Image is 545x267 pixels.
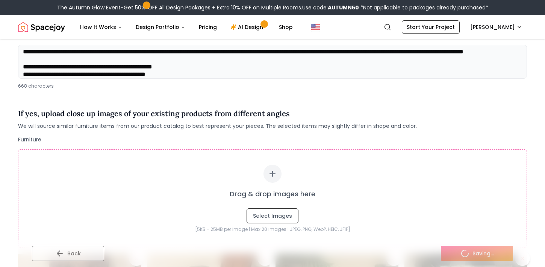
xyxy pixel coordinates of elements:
[224,20,271,35] a: AI Design
[18,122,417,130] span: We will source similar furniture items from our product catalog to best represent your pieces. Th...
[18,20,65,35] a: Spacejoy
[18,136,527,143] p: Furniture
[130,20,191,35] button: Design Portfolio
[230,189,315,199] p: Drag & drop images here
[193,20,223,35] a: Pricing
[18,108,417,119] h4: If yes, upload close up images of your existing products from different angles
[74,20,128,35] button: How It Works
[311,23,320,32] img: United States
[328,4,359,11] b: AUTUMN50
[33,226,512,232] p: [5KB - 25MB per image | Max 20 images | JPEG, PNG, WebP, HEIC, JFIF]
[74,20,299,35] nav: Main
[18,20,65,35] img: Spacejoy Logo
[402,20,460,34] a: Start Your Project
[466,20,527,34] button: [PERSON_NAME]
[359,4,488,11] span: *Not applicable to packages already purchased*
[18,83,527,89] div: 668 characters
[273,20,299,35] a: Shop
[57,4,488,11] div: The Autumn Glow Event-Get 50% OFF All Design Packages + Extra 10% OFF on Multiple Rooms.
[18,15,527,39] nav: Global
[302,4,359,11] span: Use code:
[247,208,298,223] button: Select Images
